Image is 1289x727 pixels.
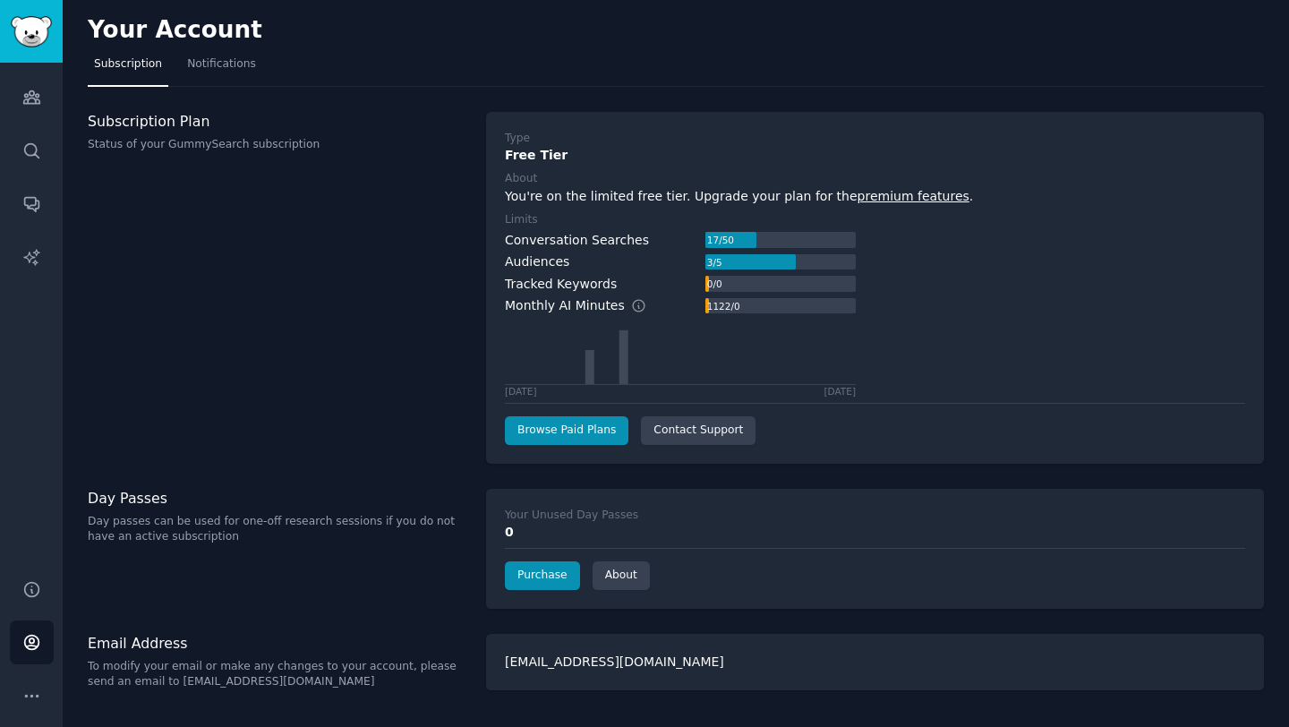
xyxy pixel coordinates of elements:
[705,232,736,248] div: 17 / 50
[505,131,530,147] div: Type
[858,189,969,203] a: premium features
[593,561,650,590] a: About
[705,254,723,270] div: 3 / 5
[505,187,1245,206] div: You're on the limited free tier. Upgrade your plan for the .
[705,276,723,292] div: 0 / 0
[94,56,162,73] span: Subscription
[88,16,262,45] h2: Your Account
[187,56,256,73] span: Notifications
[88,112,467,131] h3: Subscription Plan
[505,231,649,250] div: Conversation Searches
[88,514,467,545] p: Day passes can be used for one-off research sessions if you do not have an active subscription
[11,16,52,47] img: GummySearch logo
[505,416,628,445] a: Browse Paid Plans
[505,212,538,228] div: Limits
[181,50,262,87] a: Notifications
[705,298,741,314] div: 1122 / 0
[505,146,1245,165] div: Free Tier
[505,523,1245,542] div: 0
[505,171,537,187] div: About
[88,50,168,87] a: Subscription
[505,252,569,271] div: Audiences
[824,385,856,398] div: [DATE]
[505,296,665,315] div: Monthly AI Minutes
[486,634,1264,690] div: [EMAIL_ADDRESS][DOMAIN_NAME]
[88,634,467,653] h3: Email Address
[505,275,617,294] div: Tracked Keywords
[505,561,580,590] a: Purchase
[88,659,467,690] p: To modify your email or make any changes to your account, please send an email to [EMAIL_ADDRESS]...
[505,508,638,524] div: Your Unused Day Passes
[88,489,467,508] h3: Day Passes
[505,385,537,398] div: [DATE]
[641,416,755,445] a: Contact Support
[88,137,467,153] p: Status of your GummySearch subscription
